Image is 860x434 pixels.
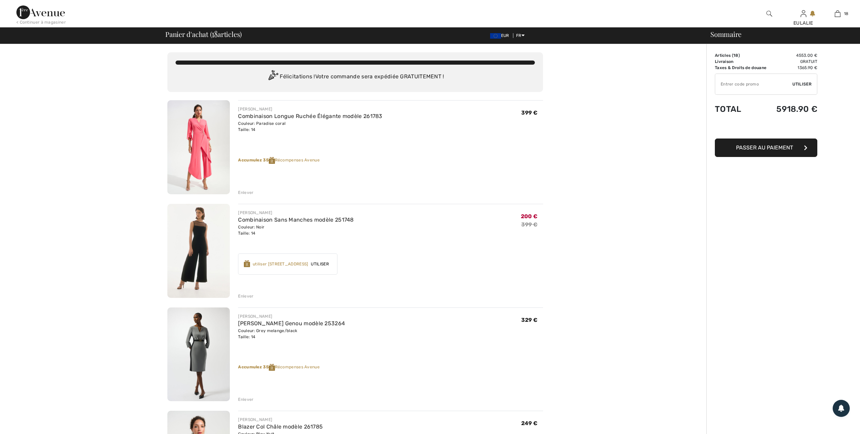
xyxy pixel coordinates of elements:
img: Reward-Logo.svg [269,157,275,164]
div: Félicitations ! Votre commande sera expédiée GRATUITEMENT ! [176,70,535,84]
td: Articles ( ) [715,52,772,58]
div: Sommaire [702,31,856,38]
span: 249 € [521,420,538,426]
img: Mon panier [835,10,841,18]
span: 18 [844,11,849,17]
div: [PERSON_NAME] [238,417,323,423]
strong: Accumulez 35 [238,365,275,369]
td: Taxes & Droits de douane [715,65,772,71]
img: Reward-Logo.svg [269,364,275,371]
div: < Continuer à magasiner [16,19,66,25]
img: 1ère Avenue [16,5,65,19]
img: Robe Fourreau Genou modèle 253264 [167,307,230,402]
button: Passer au paiement [715,139,817,157]
span: 200 € [521,213,538,220]
img: Congratulation2.svg [266,70,280,84]
a: Blazer Col Châle modèle 261785 [238,423,323,430]
span: EUR [490,33,512,38]
div: Enlever [238,396,253,403]
div: Enlever [238,189,253,196]
strong: Accumulez 35 [238,158,275,162]
td: 1365.90 € [772,65,817,71]
span: FR [516,33,525,38]
div: Enlever [238,293,253,299]
td: Livraison [715,58,772,65]
img: Combinaison Sans Manches modèle 251748 [167,204,230,298]
div: EULALIE [787,19,820,27]
a: Se connecter [801,10,806,17]
td: Total [715,97,772,121]
img: Mes infos [801,10,806,18]
img: Reward-Logo.svg [244,260,250,267]
div: [PERSON_NAME] [238,313,345,319]
span: 329 € [521,317,538,323]
div: Récompenses Avenue [238,157,543,164]
td: 5918.90 € [772,97,817,121]
span: 18 [733,53,738,58]
img: Euro [490,33,501,39]
div: [PERSON_NAME] [238,106,382,112]
iframe: PayPal [715,121,817,136]
iframe: Ouvre un widget dans lequel vous pouvez trouver plus d’informations [817,413,853,431]
div: Récompenses Avenue [238,364,543,371]
div: Couleur: Grey melange/black Taille: 14 [238,328,345,340]
a: Combinaison Sans Manches modèle 251748 [238,216,353,223]
span: Utiliser [792,81,812,87]
div: Couleur: Noir Taille: 14 [238,224,353,236]
a: 18 [821,10,854,18]
img: recherche [766,10,772,18]
td: Gratuit [772,58,817,65]
a: Combinaison Longue Ruchée Élégante modèle 261783 [238,113,382,119]
img: Combinaison Longue Ruchée Élégante modèle 261783 [167,100,230,194]
span: Panier d'achat ( articles) [165,31,242,38]
div: [PERSON_NAME] [238,210,353,216]
span: Utiliser [308,261,331,267]
div: Couleur: Paradise coral Taille: 14 [238,120,382,133]
input: Code promo [715,74,792,94]
span: Passer au paiement [736,144,793,151]
div: utiliser [STREET_ADDRESS] [253,261,308,267]
span: 18 [212,29,218,38]
span: 399 € [521,109,538,116]
s: 399 € [521,221,538,228]
td: 4553.00 € [772,52,817,58]
a: [PERSON_NAME] Genou modèle 253264 [238,320,345,327]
